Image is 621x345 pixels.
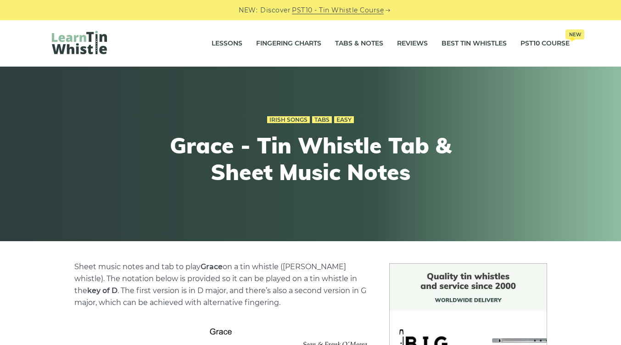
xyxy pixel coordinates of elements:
[52,31,107,54] img: LearnTinWhistle.com
[267,116,310,124] a: Irish Songs
[256,32,321,55] a: Fingering Charts
[312,116,332,124] a: Tabs
[334,116,354,124] a: Easy
[335,32,383,55] a: Tabs & Notes
[520,32,570,55] a: PST10 CourseNew
[142,132,480,185] h1: Grace - Tin Whistle Tab & Sheet Music Notes
[201,262,223,271] strong: Grace
[565,29,584,40] span: New
[74,261,367,309] p: Sheet music notes and tab to play on a tin whistle ([PERSON_NAME] whistle). The notation below is...
[87,286,117,295] strong: key of D
[397,32,428,55] a: Reviews
[212,32,242,55] a: Lessons
[442,32,507,55] a: Best Tin Whistles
